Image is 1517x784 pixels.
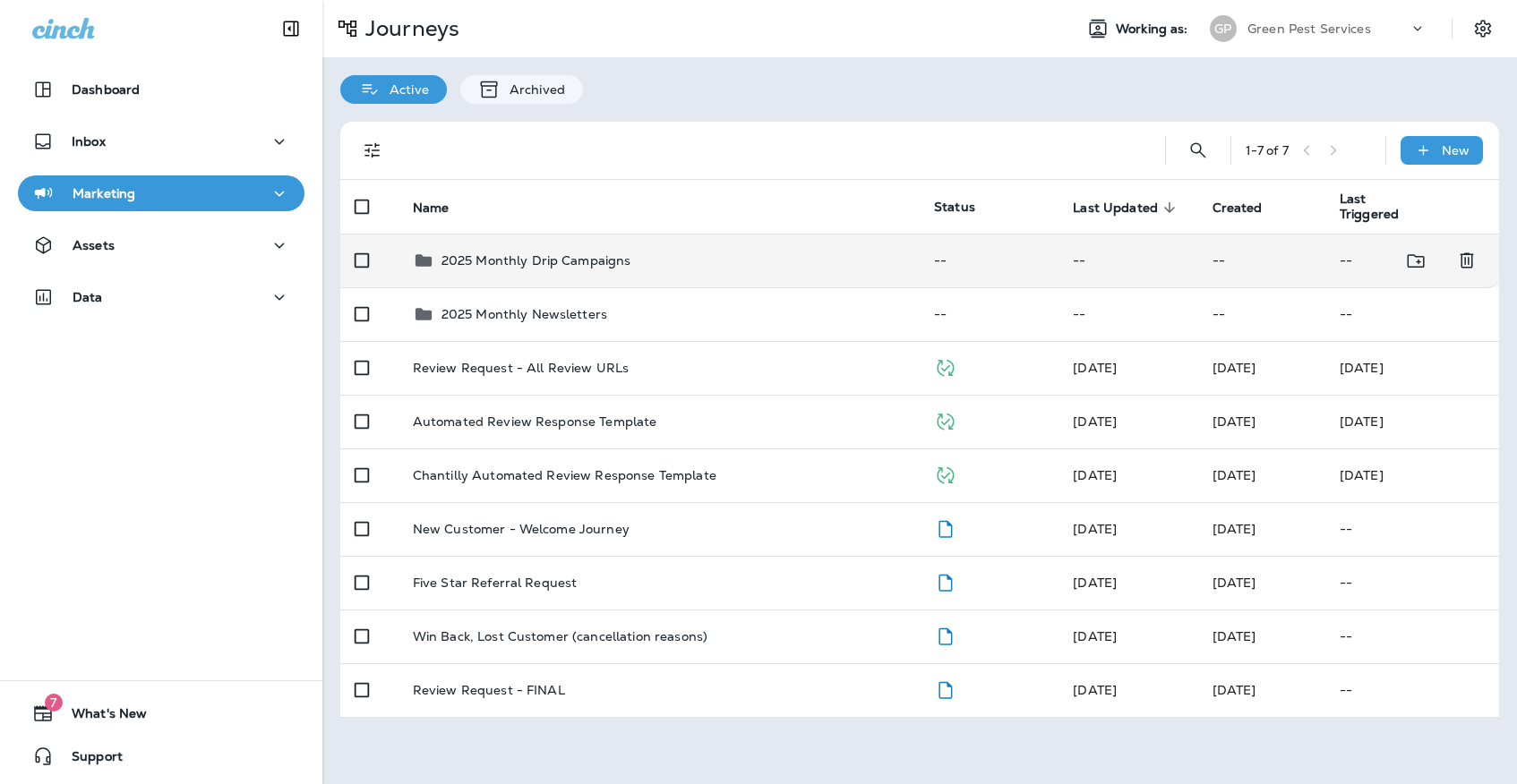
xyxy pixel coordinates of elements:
[413,361,629,375] p: Review Request - All Review URLs
[1247,21,1371,36] p: Green Pest Services
[934,358,956,374] span: Published
[1340,522,1485,536] p: --
[441,253,631,268] p: 2025 Monthly Drip Campaigns
[18,72,304,107] button: Dashboard
[934,412,956,428] span: Published
[1213,200,1286,216] span: Created
[45,694,63,712] span: 7
[73,238,115,252] p: Assets
[1073,200,1181,216] span: Last Updated
[1325,287,1499,341] td: --
[1213,521,1256,537] span: Maddie Madonecsky
[934,680,956,696] span: Draft
[381,82,429,97] p: Active
[1210,15,1237,42] div: GP
[501,82,565,97] p: Archived
[1073,521,1117,537] span: Sarah Paxman
[1325,341,1499,395] td: [DATE]
[1246,143,1289,158] div: 1 - 7 of 7
[1398,243,1435,279] button: Move to folder
[1325,234,1441,287] td: --
[54,706,147,728] span: What's New
[413,200,473,216] span: Name
[934,519,956,535] span: Draft
[1058,234,1197,287] td: --
[1073,360,1117,376] span: J-P Scoville
[18,227,304,263] button: Assets
[934,573,956,589] span: Draft
[1325,395,1499,448] td: [DATE]
[18,695,304,731] button: 7What's New
[1180,132,1216,168] button: Search Journeys
[1340,575,1485,590] p: --
[1073,682,1117,698] span: Anneke Cannon
[1198,287,1325,341] td: --
[413,468,716,482] p: Chantilly Automated Review Response Template
[934,199,975,215] span: Status
[355,132,390,168] button: Filters
[73,290,103,304] p: Data
[413,522,630,536] p: New Customer - Welcome Journey
[413,683,565,697] p: Review Request - FINAL
[72,82,140,97] p: Dashboard
[1340,629,1485,643] p: --
[54,749,123,771] span: Support
[1213,575,1256,591] span: Maddie Madonecsky
[1073,200,1158,216] span: Last Updated
[1213,682,1256,698] span: Anneke Cannon
[1340,683,1485,697] p: --
[1058,287,1197,341] td: --
[934,626,956,643] span: Draft
[72,134,106,149] p: Inbox
[1073,575,1117,591] span: Maddie Madonecsky
[441,307,607,321] p: 2025 Monthly Newsletters
[358,15,459,42] p: Journeys
[1442,143,1470,158] p: New
[1073,413,1117,430] span: Caitlyn Harney
[920,234,1058,287] td: --
[1213,467,1256,483] span: Priscilla Valverde
[1449,243,1485,279] button: Delete
[18,738,304,774] button: Support
[18,124,304,159] button: Inbox
[413,414,657,429] p: Automated Review Response Template
[934,465,956,481] span: Published
[1325,448,1499,502] td: [DATE]
[1213,360,1256,376] span: J-P Scoville
[18,279,304,315] button: Data
[1213,628,1256,644] span: Maddie Madonecsky
[1340,192,1410,222] span: Last Triggered
[1073,467,1117,483] span: Priscilla Valverde
[1213,200,1263,216] span: Created
[18,175,304,211] button: Marketing
[1116,21,1192,37] span: Working as:
[1198,234,1325,287] td: --
[1467,13,1499,45] button: Settings
[413,629,707,643] p: Win Back, Lost Customer (cancellation reasons)
[1340,192,1434,222] span: Last Triggered
[266,11,316,47] button: Collapse Sidebar
[1073,628,1117,644] span: Maddie Madonecsky
[413,200,450,216] span: Name
[73,186,135,200] p: Marketing
[1213,413,1256,430] span: Caitlyn Harney
[413,575,578,590] p: Five Star Referral Request
[920,287,1058,341] td: --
